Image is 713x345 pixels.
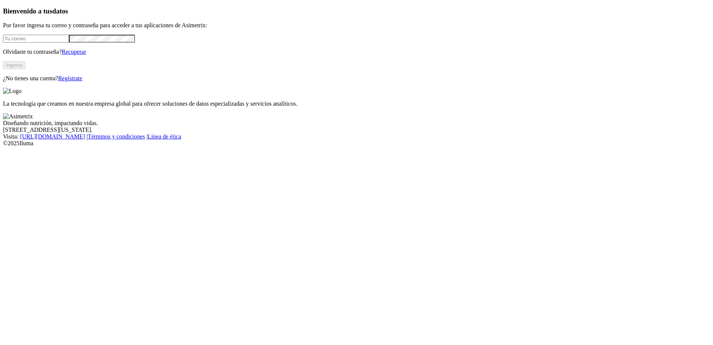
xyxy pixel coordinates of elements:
a: Regístrate [58,75,82,81]
div: Diseñando nutrición, impactando vidas. [3,120,710,127]
a: Línea de ética [148,133,181,140]
a: Términos y condiciones [88,133,145,140]
a: Recuperar [62,49,86,55]
a: [URL][DOMAIN_NAME] [20,133,85,140]
p: La tecnología que creamos en nuestra empresa global para ofrecer soluciones de datos especializad... [3,100,710,107]
p: Olvidaste tu contraseña? [3,49,710,55]
span: datos [52,7,68,15]
div: © 2025 Iluma [3,140,710,147]
img: Asimetrix [3,113,33,120]
input: Tu correo [3,35,69,43]
p: Por favor ingresa tu correo y contraseña para acceder a tus aplicaciones de Asimetrix: [3,22,710,29]
div: [STREET_ADDRESS][US_STATE]. [3,127,710,133]
div: Visita : | | [3,133,710,140]
p: ¿No tienes una cuenta? [3,75,710,82]
button: Ingresa [3,61,25,69]
h3: Bienvenido a tus [3,7,710,15]
img: Logo [3,88,22,94]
